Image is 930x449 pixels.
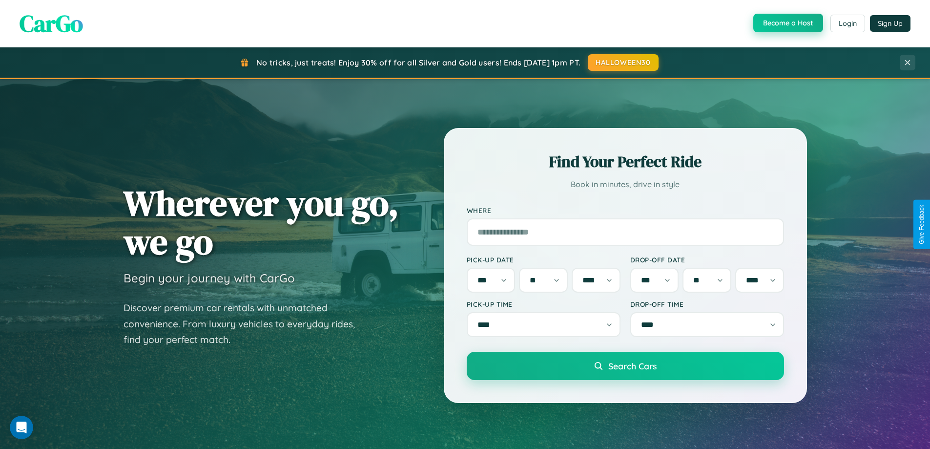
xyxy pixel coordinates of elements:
label: Where [467,206,784,214]
p: Discover premium car rentals with unmatched convenience. From luxury vehicles to everyday rides, ... [124,300,368,348]
button: Become a Host [753,14,823,32]
button: HALLOWEEN30 [588,54,659,71]
span: CarGo [20,7,83,40]
iframe: Intercom live chat [10,416,33,439]
h2: Find Your Perfect Ride [467,151,784,172]
span: Search Cars [608,361,657,371]
label: Pick-up Time [467,300,620,308]
div: Give Feedback [918,205,925,244]
button: Search Cars [467,352,784,380]
button: Login [830,15,865,32]
h3: Begin your journey with CarGo [124,271,295,285]
h1: Wherever you go, we go [124,184,399,261]
span: No tricks, just treats! Enjoy 30% off for all Silver and Gold users! Ends [DATE] 1pm PT. [256,58,580,67]
label: Drop-off Date [630,256,784,264]
p: Book in minutes, drive in style [467,177,784,192]
label: Pick-up Date [467,256,620,264]
button: Sign Up [870,15,910,32]
label: Drop-off Time [630,300,784,308]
